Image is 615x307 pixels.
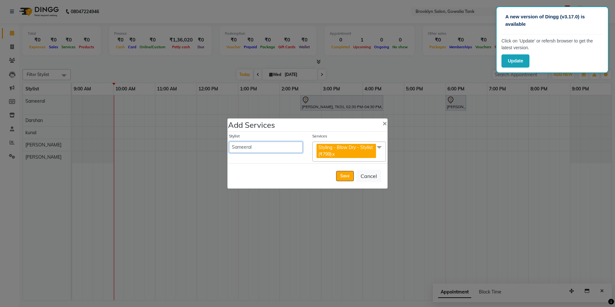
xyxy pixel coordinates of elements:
[382,118,387,128] span: ×
[501,54,529,68] button: Update
[505,13,599,28] p: A new version of Dingg (v3.17.0) is available
[336,171,354,181] button: Save
[356,170,381,182] button: Cancel
[228,119,275,131] h4: Add Services
[377,114,392,132] button: Close
[229,133,240,139] label: Stylist
[318,144,373,157] span: Styling - Blow Dry - Stylist (₹799)
[312,133,327,139] label: Services
[332,151,335,157] a: x
[501,38,603,51] p: Click on ‘Update’ or refersh browser to get the latest version.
